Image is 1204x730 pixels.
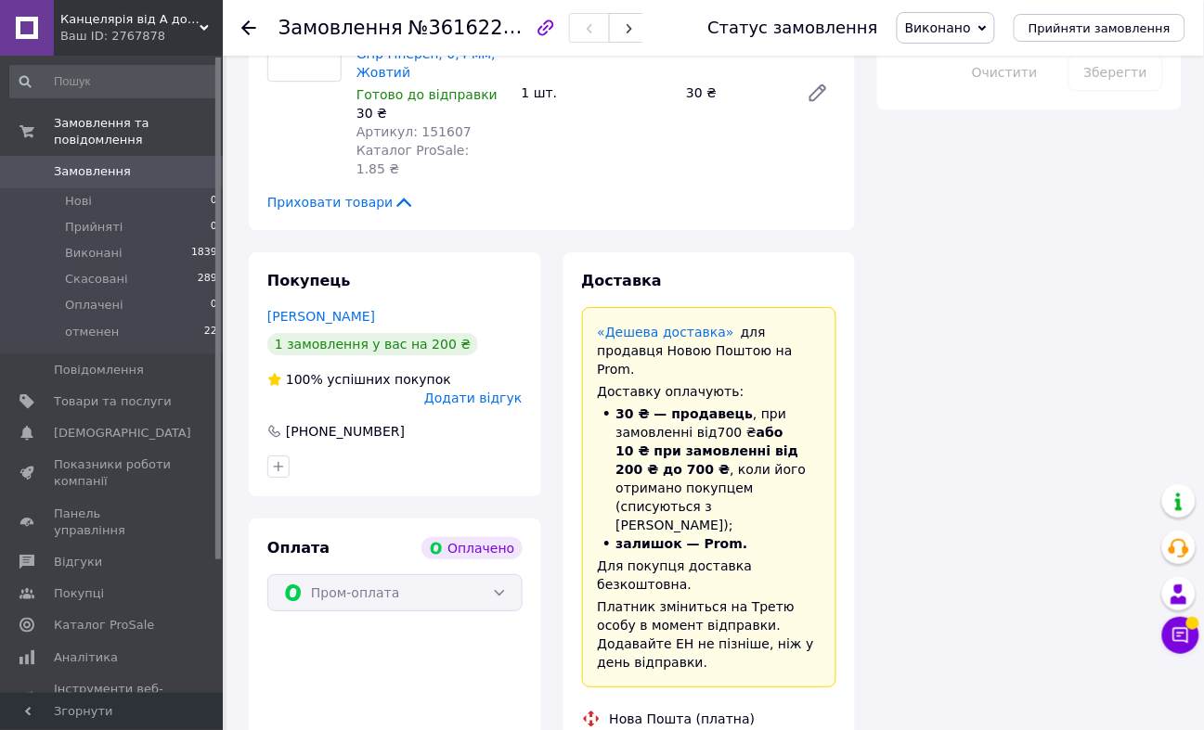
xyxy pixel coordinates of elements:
span: Канцелярія від А до Я / 🤓 якісно та швидко 🤓 [60,11,200,28]
span: Виконано [905,20,971,35]
div: Нова Пошта (платна) [605,710,760,728]
div: успішних покупок [267,370,451,389]
span: Прийняти замовлення [1029,21,1171,35]
span: Нові [65,193,92,210]
span: 0 [211,219,217,236]
span: Замовлення [278,17,403,39]
span: Покупець [267,272,351,289]
div: 1 замовлення у вас на 200 ₴ [267,333,478,355]
a: [PERSON_NAME] [267,309,375,324]
span: Каталог ProSale: 1.85 ₴ [356,143,469,176]
div: Ваш ID: 2767878 [60,28,223,45]
span: 0 [211,193,217,210]
span: 22 [204,324,217,340]
div: Для покупця доставка безкоштовна. [598,557,822,594]
span: Приховати товари [267,193,415,211]
span: 289 [198,271,217,288]
span: Артикул: 151607 [356,124,472,139]
div: Платник зміниться на Третю особу в момент відправки. Додавайте ЕН не пізніше, ніж у день відправки. [598,597,822,672]
input: Пошук [9,65,219,98]
span: Додати відгук [424,391,522,405]
span: Оплата [267,539,330,557]
span: Каталог ProSale [54,617,154,634]
span: Повідомлення [54,362,144,378]
div: для продавця Новою Поштою на Prom. [598,323,822,378]
span: Показники роботи компанії [54,456,172,490]
div: 1 шт. [514,80,680,106]
div: Доставку оплачують: [598,382,822,401]
span: №361622131 [408,16,540,39]
button: Чат з покупцем [1162,617,1199,654]
span: Замовлення [54,163,131,180]
span: Прийняті [65,219,123,236]
span: Аналітика [54,649,118,666]
span: або 10 ₴ при замовленні від 200 ₴ до 700 ₴ [616,425,799,477]
div: [PHONE_NUMBER] [284,422,407,441]
span: Відгуки [54,554,102,570]
span: [DEMOGRAPHIC_DATA] [54,425,191,442]
li: , при замовленні від 700 ₴ , коли його отримано покупцем (списуються з [PERSON_NAME]); [598,404,822,534]
span: Оплачені [65,297,123,314]
div: Оплачено [421,537,522,559]
span: 1839 [191,245,217,262]
span: Доставка [582,272,663,289]
span: 100% [286,372,323,387]
a: Редагувати [799,74,836,111]
div: Повернутися назад [241,19,256,37]
div: 30 ₴ [679,80,792,106]
div: Статус замовлення [707,19,878,37]
div: 30 ₴ [356,104,507,122]
span: Готово до відправки [356,87,498,102]
span: отменен [65,324,119,340]
span: Замовлення та повідомлення [54,115,223,148]
span: залишок — Prom. [616,536,748,551]
span: Товари та послуги [54,393,172,410]
span: Виконані [65,245,123,262]
span: Скасовані [65,271,128,288]
span: Покупці [54,585,104,602]
span: 30 ₴ — продавець [616,406,754,421]
span: Інструменти веб-майстра та SEO [54,681,172,714]
button: Прийняти замовлення [1014,14,1185,42]
span: 0 [211,297,217,314]
span: Панель управління [54,506,172,539]
a: «Дешева доставка» [598,325,734,339]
